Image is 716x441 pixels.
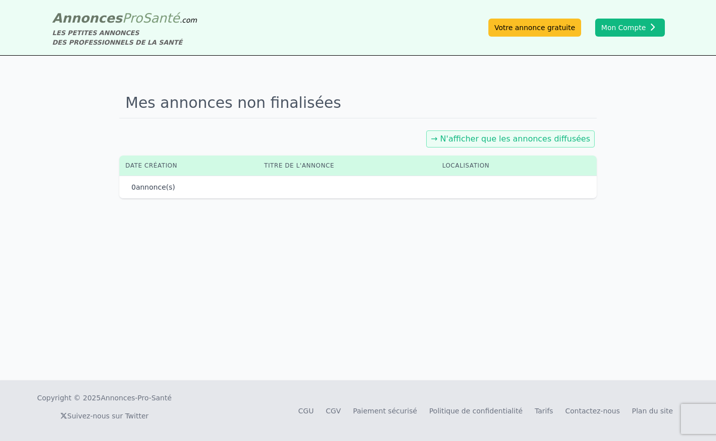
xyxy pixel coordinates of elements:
span: Annonces [52,11,122,26]
th: Titre de l'annonce [258,156,436,176]
a: Contactez-nous [565,407,620,415]
a: AnnoncesProSanté.com [52,11,197,26]
button: Mon Compte [595,19,665,37]
a: Tarifs [534,407,553,415]
span: Pro [122,11,143,26]
span: Santé [142,11,180,26]
a: CGV [326,407,341,415]
span: 0 [131,183,136,191]
th: Date création [119,156,258,176]
span: .com [180,16,197,24]
a: Politique de confidentialité [429,407,523,415]
h1: Mes annonces non finalisées [119,88,597,118]
p: annonce(s) [131,182,175,192]
a: Annonces-Pro-Santé [101,393,171,403]
a: CGU [298,407,314,415]
a: Votre annonce gratuite [488,19,581,37]
div: Copyright © 2025 [37,393,171,403]
div: LES PETITES ANNONCES DES PROFESSIONNELS DE LA SANTÉ [52,28,197,47]
a: Paiement sécurisé [353,407,417,415]
a: → N'afficher que les annonces diffusées [431,134,590,143]
th: Localisation [436,156,565,176]
a: Plan du site [632,407,673,415]
a: Suivez-nous sur Twitter [60,412,148,420]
